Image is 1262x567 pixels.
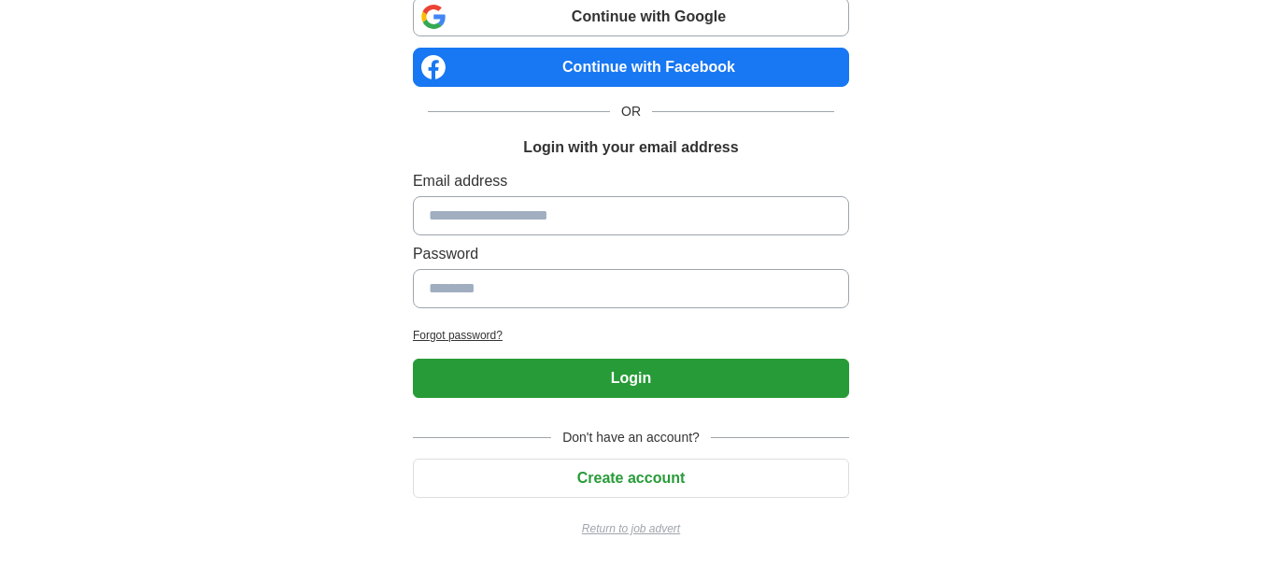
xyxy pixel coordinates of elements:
label: Email address [413,170,849,192]
a: Create account [413,470,849,486]
h1: Login with your email address [523,136,738,159]
a: Return to job advert [413,520,849,537]
button: Login [413,359,849,398]
a: Continue with Facebook [413,48,849,87]
button: Create account [413,459,849,498]
label: Password [413,243,849,265]
span: OR [610,102,652,121]
span: Don't have an account? [551,428,711,447]
a: Forgot password? [413,327,849,344]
